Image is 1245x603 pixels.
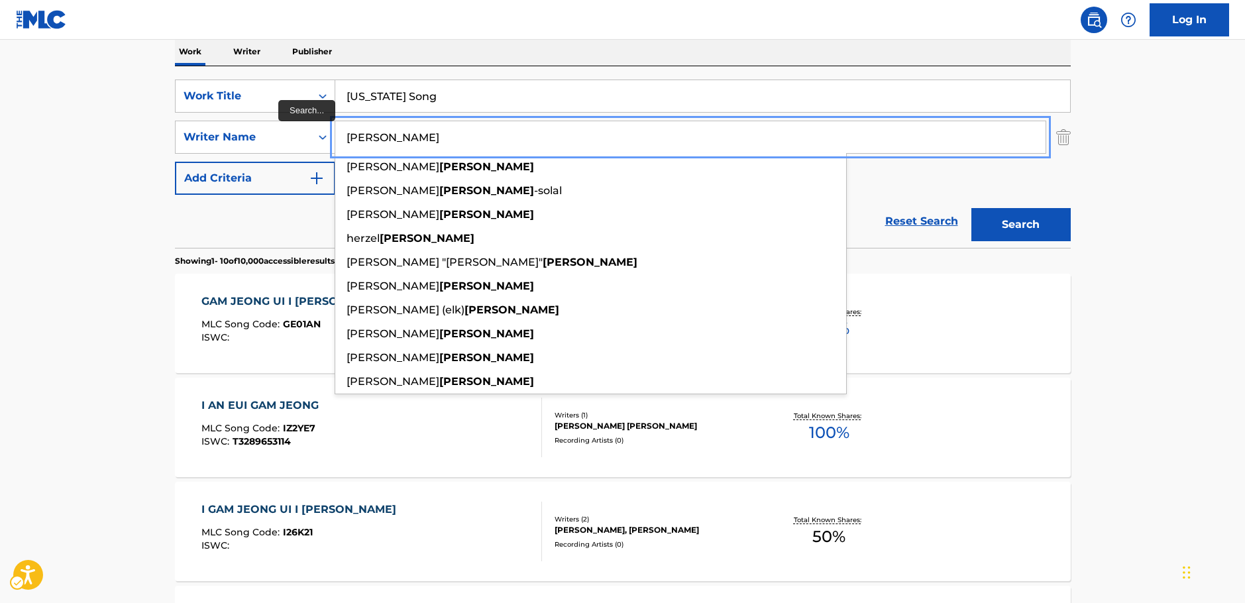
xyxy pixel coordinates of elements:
span: [PERSON_NAME] [347,184,439,197]
strong: [PERSON_NAME] [439,184,534,197]
p: Writer [229,38,264,66]
input: Search... [335,80,1070,112]
p: Publisher [288,38,336,66]
span: [PERSON_NAME] [347,351,439,364]
img: Delete Criterion [1056,121,1071,154]
span: I26K21 [283,526,313,538]
span: GE01AN [283,318,321,330]
span: [PERSON_NAME] [347,160,439,173]
img: MLC Logo [16,10,67,29]
div: Drag [1183,553,1191,592]
div: Writers ( 1 ) [555,410,755,420]
a: GAM JEONG UI I [PERSON_NAME]MLC Song Code:GE01ANISWC:Writers (3)[PERSON_NAME], [PERSON_NAME], [PE... [175,274,1071,373]
strong: [PERSON_NAME] [464,303,559,316]
strong: [PERSON_NAME] [439,351,534,364]
strong: [PERSON_NAME] [439,208,534,221]
button: Add Criteria [175,162,335,195]
p: Showing 1 - 10 of 10,000 accessible results (Total 1,086,830 ) [175,255,400,267]
strong: [PERSON_NAME] [439,375,534,388]
span: [PERSON_NAME] "[PERSON_NAME]" [347,256,543,268]
img: help [1120,12,1136,28]
span: [PERSON_NAME] [347,280,439,292]
p: Total Known Shares: [794,515,865,525]
span: ISWC : [201,331,233,343]
div: Work Title [184,88,303,104]
p: Total Known Shares: [794,411,865,421]
div: GAM JEONG UI I [PERSON_NAME] [201,294,396,309]
span: herzel [347,232,380,245]
a: I GAM JEONG UI I [PERSON_NAME]MLC Song Code:I26K21ISWC:Writers (2)[PERSON_NAME], [PERSON_NAME]Rec... [175,482,1071,581]
img: 9d2ae6d4665cec9f34b9.svg [309,170,325,186]
span: 50 % [812,525,845,549]
span: ISWC : [201,539,233,551]
input: Search... [335,121,1046,153]
span: MLC Song Code : [201,422,283,434]
span: [PERSON_NAME] (elk) [347,303,464,316]
div: Recording Artists ( 0 ) [555,539,755,549]
a: Reset Search [879,207,965,236]
div: [PERSON_NAME] [PERSON_NAME] [555,420,755,432]
span: -solal [534,184,562,197]
iframe: Hubspot Iframe [1179,539,1245,603]
div: [PERSON_NAME], [PERSON_NAME] [555,524,755,536]
strong: [PERSON_NAME] [439,327,534,340]
div: Writer Name [184,129,303,145]
span: [PERSON_NAME] [347,375,439,388]
p: Work [175,38,205,66]
img: search [1086,12,1102,28]
button: Search [971,208,1071,241]
div: I GAM JEONG UI I [PERSON_NAME] [201,502,403,518]
div: Chat Widget [1179,539,1245,603]
span: [PERSON_NAME] [347,208,439,221]
div: Recording Artists ( 0 ) [555,435,755,445]
div: Writers ( 2 ) [555,514,755,524]
strong: [PERSON_NAME] [439,160,534,173]
strong: [PERSON_NAME] [439,280,534,292]
span: T3289653114 [233,435,291,447]
a: I AN EUI GAM JEONGMLC Song Code:IZ2YE7ISWC:T3289653114Writers (1)[PERSON_NAME] [PERSON_NAME]Recor... [175,378,1071,477]
span: 100 % [809,421,849,445]
span: MLC Song Code : [201,526,283,538]
span: MLC Song Code : [201,318,283,330]
a: Log In [1150,3,1229,36]
span: [PERSON_NAME] [347,327,439,340]
span: IZ2YE7 [283,422,315,434]
div: I AN EUI GAM JEONG [201,398,325,413]
strong: [PERSON_NAME] [380,232,474,245]
span: ISWC : [201,435,233,447]
form: Search Form [175,80,1071,248]
strong: [PERSON_NAME] [543,256,637,268]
